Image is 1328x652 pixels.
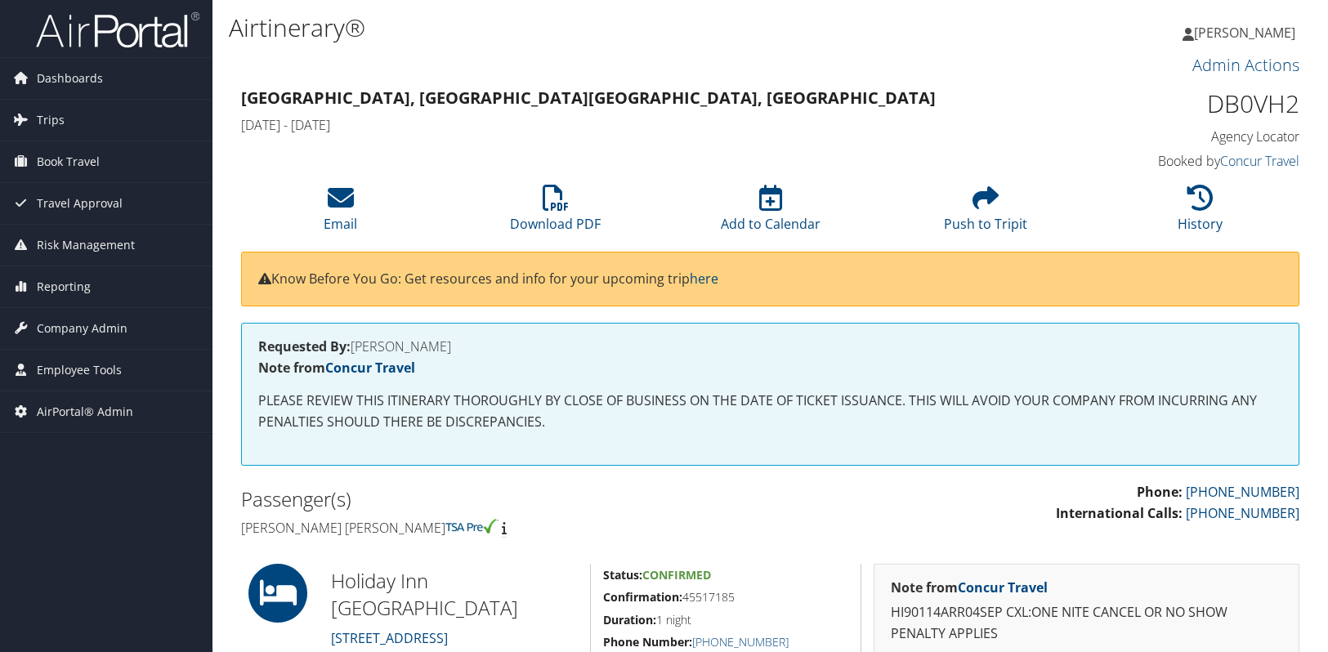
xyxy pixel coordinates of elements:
[229,11,950,45] h1: Airtinerary®
[891,578,1048,596] strong: Note from
[37,100,65,141] span: Trips
[721,194,820,233] a: Add to Calendar
[241,87,936,109] strong: [GEOGRAPHIC_DATA], [GEOGRAPHIC_DATA] [GEOGRAPHIC_DATA], [GEOGRAPHIC_DATA]
[1220,152,1299,170] a: Concur Travel
[1192,54,1299,76] a: Admin Actions
[331,567,577,622] h2: Holiday Inn [GEOGRAPHIC_DATA]
[37,183,123,224] span: Travel Approval
[603,589,682,605] strong: Confirmation:
[692,634,789,650] a: [PHONE_NUMBER]
[1053,152,1299,170] h4: Booked by
[258,269,1282,290] p: Know Before You Go: Get resources and info for your upcoming trip
[891,602,1282,644] p: HI90114ARR04SEP CXL:ONE NITE CANCEL OR NO SHOW PENALTY APPLIES
[1183,8,1312,57] a: [PERSON_NAME]
[642,567,711,583] span: Confirmed
[37,391,133,432] span: AirPortal® Admin
[603,612,848,628] h5: 1 night
[1053,87,1299,121] h1: DB0VH2
[258,359,415,377] strong: Note from
[958,578,1048,596] a: Concur Travel
[603,589,848,605] h5: 45517185
[37,308,127,349] span: Company Admin
[1186,504,1299,522] a: [PHONE_NUMBER]
[603,634,692,650] strong: Phone Number:
[1056,504,1183,522] strong: International Calls:
[1186,483,1299,501] a: [PHONE_NUMBER]
[1178,194,1223,233] a: History
[324,194,357,233] a: Email
[603,567,642,583] strong: Status:
[603,612,656,627] strong: Duration:
[510,194,601,233] a: Download PDF
[258,340,1282,353] h4: [PERSON_NAME]
[37,58,103,99] span: Dashboards
[36,11,199,49] img: airportal-logo.png
[690,270,718,288] a: here
[258,391,1282,432] p: PLEASE REVIEW THIS ITINERARY THOROUGHLY BY CLOSE OF BUSINESS ON THE DATE OF TICKET ISSUANCE. THIS...
[37,266,91,307] span: Reporting
[445,519,499,534] img: tsa-precheck.png
[1053,127,1299,145] h4: Agency Locator
[944,194,1027,233] a: Push to Tripit
[241,485,758,513] h2: Passenger(s)
[1137,483,1183,501] strong: Phone:
[1194,24,1295,42] span: [PERSON_NAME]
[37,225,135,266] span: Risk Management
[37,350,122,391] span: Employee Tools
[258,337,351,355] strong: Requested By:
[325,359,415,377] a: Concur Travel
[37,141,100,182] span: Book Travel
[241,116,1029,134] h4: [DATE] - [DATE]
[241,519,758,537] h4: [PERSON_NAME] [PERSON_NAME]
